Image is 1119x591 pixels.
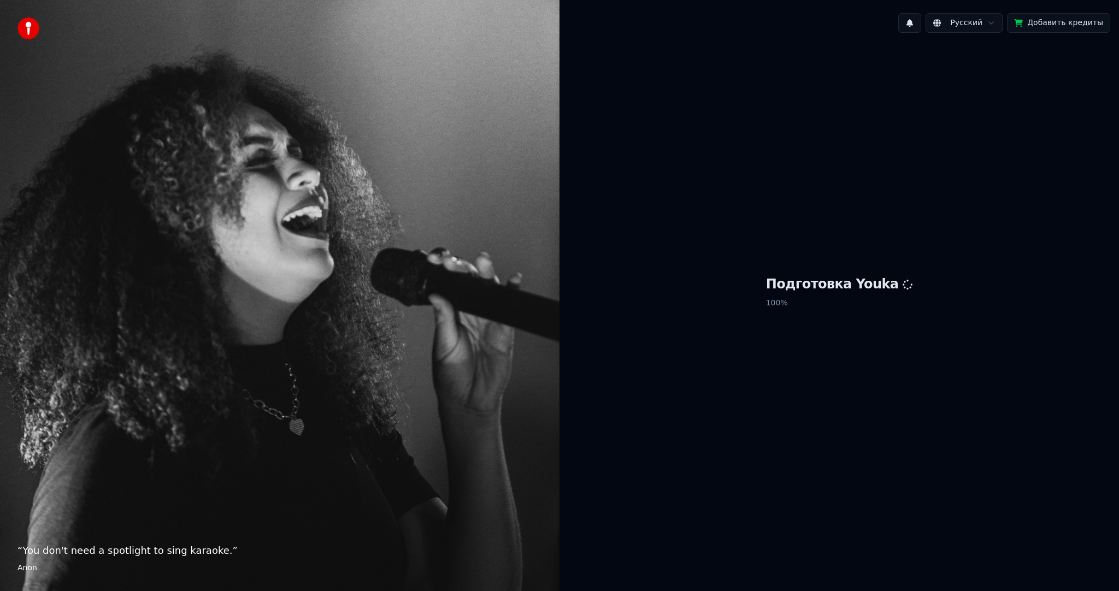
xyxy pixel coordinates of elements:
h1: Подготовка Youka [766,276,913,293]
img: youka [17,17,39,39]
button: Добавить кредиты [1007,13,1110,33]
p: “ You don't need a spotlight to sing karaoke. ” [17,543,542,558]
footer: Anon [17,563,542,574]
p: 100 % [766,293,913,313]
